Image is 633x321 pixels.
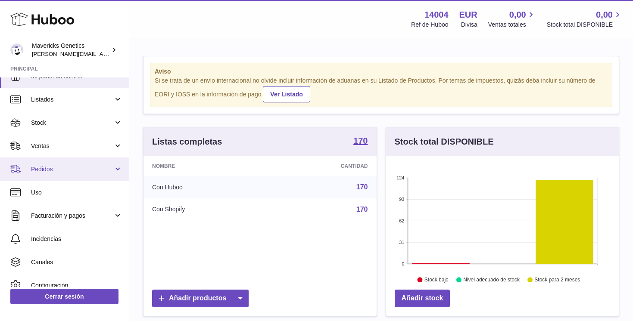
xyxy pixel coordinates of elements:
[152,290,249,307] a: Añadir productos
[509,9,526,21] span: 0,00
[399,240,404,245] text: 31
[32,50,173,57] span: [PERSON_NAME][EMAIL_ADDRESS][DOMAIN_NAME]
[488,21,536,29] span: Ventas totales
[356,183,368,191] a: 170
[411,21,448,29] div: Ref de Huboo
[31,96,113,104] span: Listados
[152,136,222,148] h3: Listas completas
[395,136,494,148] h3: Stock total DISPONIBLE
[596,9,613,21] span: 0,00
[143,156,267,176] th: Nombre
[31,235,122,243] span: Incidencias
[547,9,623,29] a: 0,00 Stock total DISPONIBLE
[399,218,404,223] text: 62
[353,136,368,145] strong: 170
[31,165,113,173] span: Pedidos
[488,9,536,29] a: 0,00 Ventas totales
[399,197,404,202] text: 93
[143,176,267,198] td: Con Huboo
[31,212,113,220] span: Facturación y pagos
[10,289,118,304] a: Cerrar sesión
[267,156,376,176] th: Cantidad
[155,77,608,102] div: Si se trata de un envío internacional no olvide incluir información de aduanas en su Listado de P...
[31,119,113,127] span: Stock
[31,258,122,266] span: Canales
[424,277,448,283] text: Stock bajo
[534,277,580,283] text: Stock para 2 meses
[31,142,113,150] span: Ventas
[396,175,404,180] text: 124
[143,198,267,221] td: Con Shopify
[461,21,477,29] div: Divisa
[32,42,109,58] div: Mavericks Genetics
[547,21,623,29] span: Stock total DISPONIBLE
[395,290,450,307] a: Añadir stock
[263,86,310,102] a: Ver Listado
[31,188,122,197] span: Uso
[353,136,368,147] a: 170
[402,261,404,266] text: 0
[10,43,23,56] img: pablo@mavericksgenetics.com
[424,9,449,21] strong: 14004
[155,68,608,76] strong: Aviso
[356,206,368,213] a: 170
[459,9,477,21] strong: EUR
[463,277,520,283] text: Nivel adecuado de stock
[31,281,122,290] span: Configuración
